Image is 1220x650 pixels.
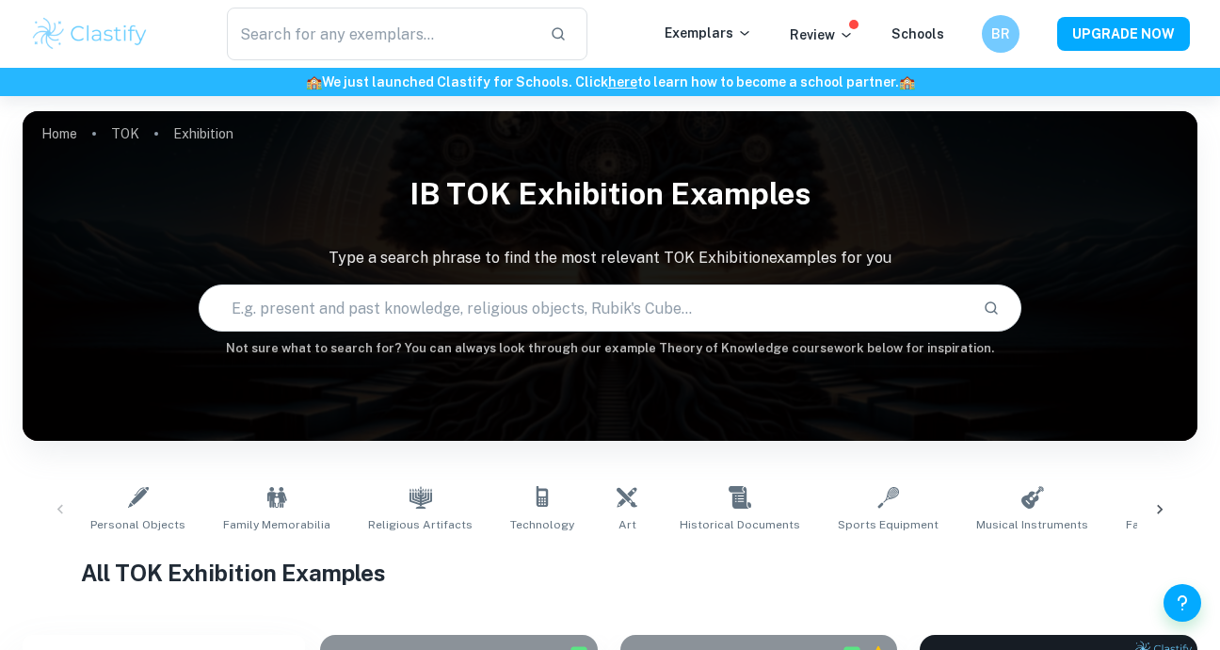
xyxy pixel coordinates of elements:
[665,23,752,43] p: Exemplars
[618,516,636,533] span: Art
[680,516,800,533] span: Historical Documents
[790,24,854,45] p: Review
[608,74,637,89] a: here
[41,121,77,147] a: Home
[368,516,473,533] span: Religious Artifacts
[1164,584,1201,622] button: Help and Feedback
[899,74,915,89] span: 🏫
[227,8,535,60] input: Search for any exemplars...
[982,15,1019,53] button: BR
[200,282,968,334] input: E.g. present and past knowledge, religious objects, Rubik's Cube...
[1057,17,1190,51] button: UPGRADE NOW
[4,72,1216,92] h6: We just launched Clastify for Schools. Click to learn how to become a school partner.
[90,516,185,533] span: Personal Objects
[975,292,1007,324] button: Search
[1126,516,1203,533] span: Fashion Items
[111,121,139,147] a: TOK
[838,516,939,533] span: Sports Equipment
[81,556,1138,590] h1: All TOK Exhibition Examples
[23,247,1197,269] p: Type a search phrase to find the most relevant TOK Exhibition examples for you
[976,516,1088,533] span: Musical Instruments
[891,26,944,41] a: Schools
[510,516,574,533] span: Technology
[306,74,322,89] span: 🏫
[223,516,330,533] span: Family Memorabilia
[990,24,1012,44] h6: BR
[23,339,1197,358] h6: Not sure what to search for? You can always look through our example Theory of Knowledge coursewo...
[30,15,150,53] img: Clastify logo
[23,164,1197,224] h1: IB TOK Exhibition examples
[173,123,233,144] p: Exhibition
